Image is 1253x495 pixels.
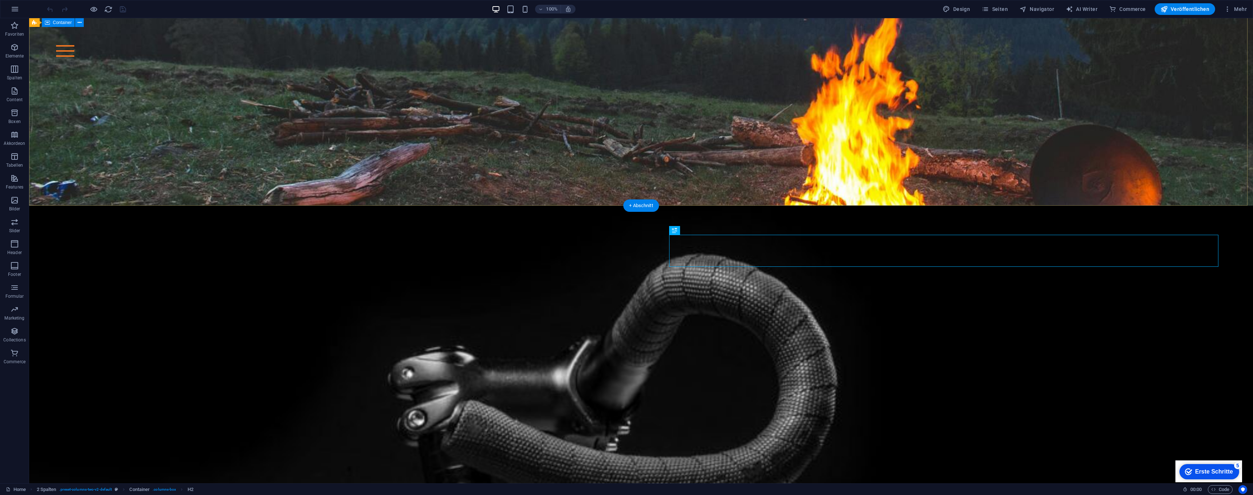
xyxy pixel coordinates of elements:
[9,228,20,234] p: Slider
[59,485,112,494] span: . preset-columns-two-v2-default
[1208,485,1233,494] button: Code
[59,1,66,9] div: 5
[8,119,21,124] p: Boxen
[53,20,72,25] span: Container
[7,250,22,256] p: Header
[5,293,24,299] p: Formular
[104,5,113,13] i: Seite neu laden
[1190,485,1202,494] span: 00 00
[6,184,23,190] p: Features
[1195,487,1197,492] span: :
[940,3,973,15] div: Design (Strg+Alt+Y)
[37,485,193,494] nav: breadcrumb
[115,487,118,491] i: Dieses Element ist ein anpassbares Preset
[9,206,20,212] p: Bilder
[89,5,98,13] button: Klicke hier, um den Vorschau-Modus zu verlassen
[979,3,1011,15] button: Seiten
[1160,5,1209,13] span: Veröffentlichen
[1221,3,1250,15] button: Mehr
[1020,5,1054,13] span: Navigator
[4,359,25,365] p: Commerce
[535,5,561,13] button: 100%
[623,199,659,212] div: + Abschnitt
[1063,3,1100,15] button: AI Writer
[7,97,23,103] p: Content
[104,5,113,13] button: reload
[7,75,22,81] p: Spalten
[153,485,176,494] span: . columns-box
[1066,5,1097,13] span: AI Writer
[565,6,571,12] i: Bei Größenänderung Zoomstufe automatisch an das gewählte Gerät anpassen.
[982,5,1008,13] span: Seiten
[1155,3,1215,15] button: Veröffentlichen
[5,53,24,59] p: Elemente
[943,5,970,13] span: Design
[4,315,24,321] p: Marketing
[6,162,23,168] p: Tabellen
[4,4,64,19] div: Erste Schritte 5 items remaining, 0% complete
[1183,485,1202,494] h6: Session-Zeit
[129,485,150,494] span: Klick zum Auswählen. Doppelklick zum Bearbeiten
[1109,5,1146,13] span: Commerce
[8,272,21,277] p: Footer
[5,31,24,37] p: Favoriten
[37,485,56,494] span: Klick zum Auswählen. Doppelklick zum Bearbeiten
[3,337,25,343] p: Collections
[1017,3,1057,15] button: Navigator
[20,8,58,15] div: Erste Schritte
[4,140,25,146] p: Akkordeon
[1224,5,1247,13] span: Mehr
[6,485,26,494] a: Klick, um Auswahl aufzuheben. Doppelklick öffnet Seitenverwaltung
[1211,485,1229,494] span: Code
[1238,485,1247,494] button: Usercentrics
[940,3,973,15] button: Design
[546,5,558,13] h6: 100%
[188,485,193,494] span: Klick zum Auswählen. Doppelklick zum Bearbeiten
[1106,3,1149,15] button: Commerce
